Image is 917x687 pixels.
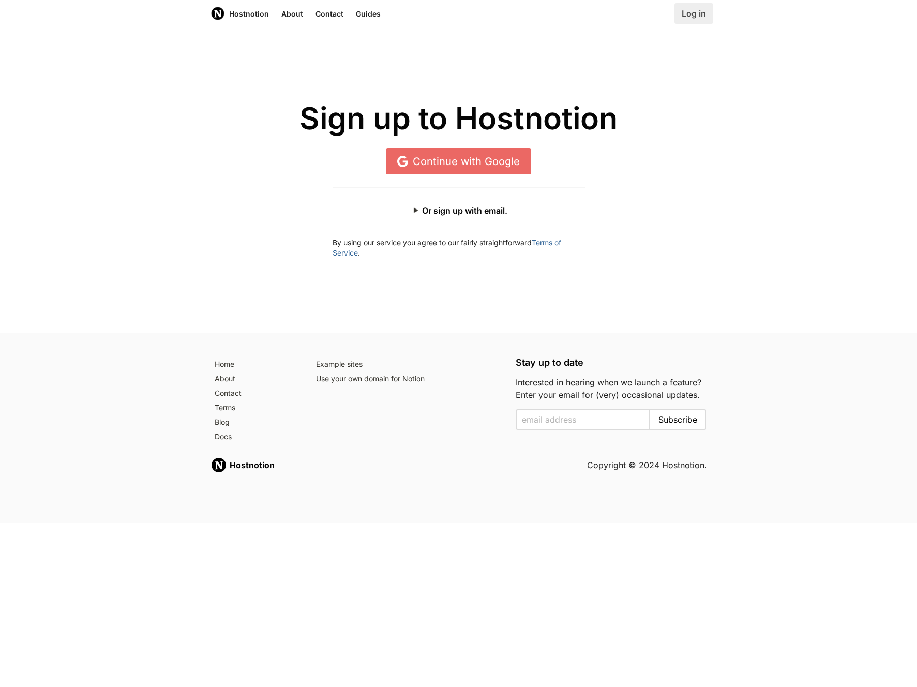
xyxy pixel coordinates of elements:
[587,459,707,471] h5: Copyright © 2024 Hostnotion.
[516,409,650,430] input: Enter your email to subscribe to the email list and be notified when we launch
[211,372,300,386] a: About
[211,415,300,430] a: Blog
[312,372,503,386] a: Use your own domain for Notion
[211,457,227,473] img: Hostnotion logo
[211,386,300,401] a: Contact
[516,357,707,368] h5: Stay up to date
[211,430,300,444] a: Docs
[333,238,561,257] a: Terms of Service
[211,6,225,21] img: Host Notion logo
[649,409,706,430] button: Subscribe
[211,101,707,136] h1: Sign up to Hostnotion
[211,357,300,372] a: Home
[312,357,503,372] a: Example sites
[333,237,585,258] p: By using our service you agree to our fairly straightforward .
[211,401,300,415] a: Terms
[516,376,707,401] p: Interested in hearing when we launch a feature? Enter your email for (very) occasional updates.
[386,148,531,174] a: Continue with Google
[400,200,517,221] button: Or sign up with email.
[230,460,275,470] strong: Hostnotion
[674,3,713,24] a: Log in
